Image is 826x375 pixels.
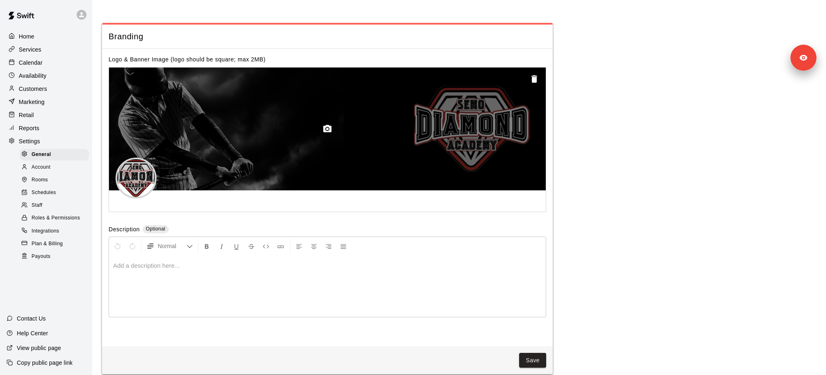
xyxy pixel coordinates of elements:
[7,43,86,56] a: Services
[20,226,89,237] div: Integrations
[7,83,86,95] a: Customers
[215,239,229,253] button: Format Italics
[7,56,86,69] a: Calendar
[32,240,63,248] span: Plan & Billing
[200,239,214,253] button: Format Bold
[143,239,196,253] button: Formatting Options
[20,174,89,186] div: Rooms
[17,359,73,367] p: Copy public page link
[32,253,50,261] span: Payouts
[20,148,92,161] a: General
[7,109,86,121] a: Retail
[19,45,41,54] p: Services
[274,239,288,253] button: Insert Link
[336,239,350,253] button: Justify Align
[20,174,92,187] a: Rooms
[32,214,80,222] span: Roles & Permissions
[20,237,92,250] a: Plan & Billing
[32,176,48,184] span: Rooms
[17,314,46,323] p: Contact Us
[19,59,43,67] p: Calendar
[17,344,61,352] p: View public page
[19,98,45,106] p: Marketing
[32,189,56,197] span: Schedules
[32,227,59,235] span: Integrations
[20,238,89,250] div: Plan & Billing
[259,239,273,253] button: Insert Code
[20,162,89,173] div: Account
[158,242,186,250] span: Normal
[7,70,86,82] a: Availability
[109,225,140,235] label: Description
[146,226,166,232] span: Optional
[7,135,86,147] a: Settings
[20,149,89,160] div: General
[20,212,92,225] a: Roles & Permissions
[20,161,92,174] a: Account
[125,239,139,253] button: Redo
[20,250,92,263] a: Payouts
[307,239,321,253] button: Center Align
[20,225,92,237] a: Integrations
[32,151,51,159] span: General
[20,187,92,199] a: Schedules
[292,239,306,253] button: Left Align
[229,239,243,253] button: Format Underline
[20,200,89,211] div: Staff
[244,239,258,253] button: Format Strikethrough
[519,353,546,368] button: Save
[7,96,86,108] a: Marketing
[109,56,265,63] label: Logo & Banner Image (logo should be square; max 2MB)
[20,187,89,199] div: Schedules
[20,251,89,262] div: Payouts
[20,199,92,212] a: Staff
[32,163,50,172] span: Account
[19,111,34,119] p: Retail
[7,30,86,43] a: Home
[19,137,40,145] p: Settings
[17,329,48,337] p: Help Center
[19,124,39,132] p: Reports
[7,122,86,134] a: Reports
[109,31,546,42] span: Branding
[322,239,336,253] button: Right Align
[20,212,89,224] div: Roles & Permissions
[111,239,125,253] button: Undo
[32,201,42,210] span: Staff
[19,72,47,80] p: Availability
[19,85,47,93] p: Customers
[19,32,34,41] p: Home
